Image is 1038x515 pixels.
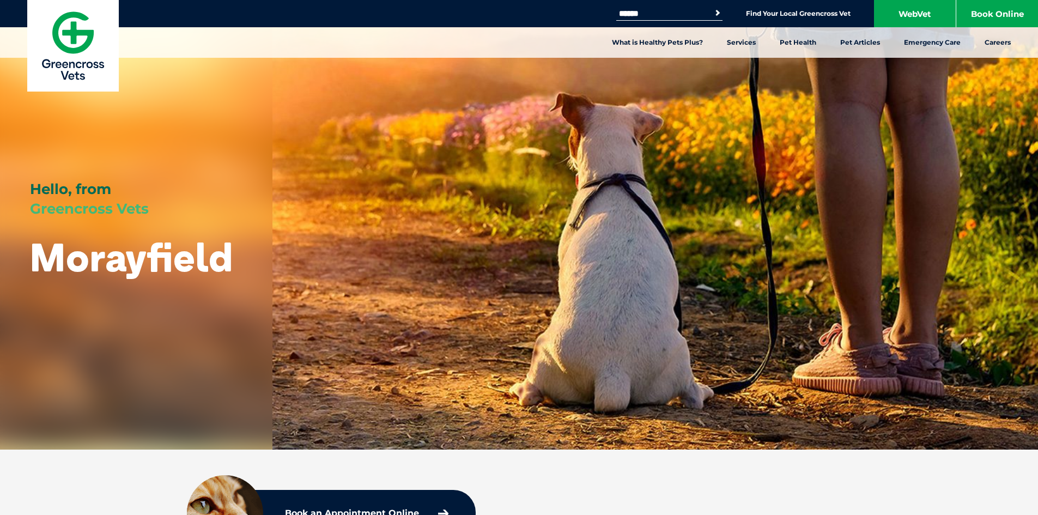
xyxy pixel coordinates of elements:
[892,27,973,58] a: Emergency Care
[712,8,723,19] button: Search
[715,27,768,58] a: Services
[973,27,1023,58] a: Careers
[30,200,149,217] span: Greencross Vets
[746,9,851,18] a: Find Your Local Greencross Vet
[768,27,828,58] a: Pet Health
[30,180,111,198] span: Hello, from
[30,235,233,278] h1: Morayfield
[600,27,715,58] a: What is Healthy Pets Plus?
[828,27,892,58] a: Pet Articles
